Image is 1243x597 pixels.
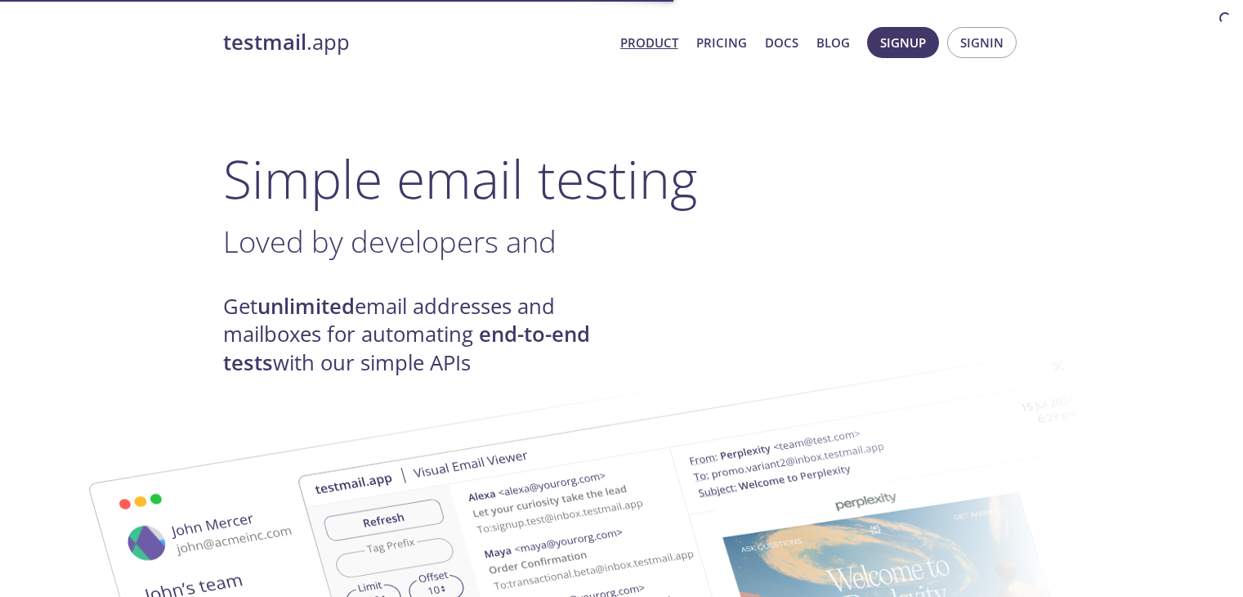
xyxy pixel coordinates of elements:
[960,32,1004,53] span: Signin
[257,292,355,321] strong: unlimited
[223,320,590,376] strong: end-to-end tests
[223,221,557,262] span: Loved by developers and
[867,27,939,58] button: Signup
[765,32,798,53] a: Docs
[880,32,926,53] span: Signup
[223,147,1021,210] h1: Simple email testing
[223,29,607,56] a: testmail.app
[223,28,306,56] strong: testmail
[947,27,1017,58] button: Signin
[816,32,850,53] a: Blog
[620,32,678,53] a: Product
[223,293,622,377] h4: Get email addresses and mailboxes for automating with our simple APIs
[696,32,747,53] a: Pricing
